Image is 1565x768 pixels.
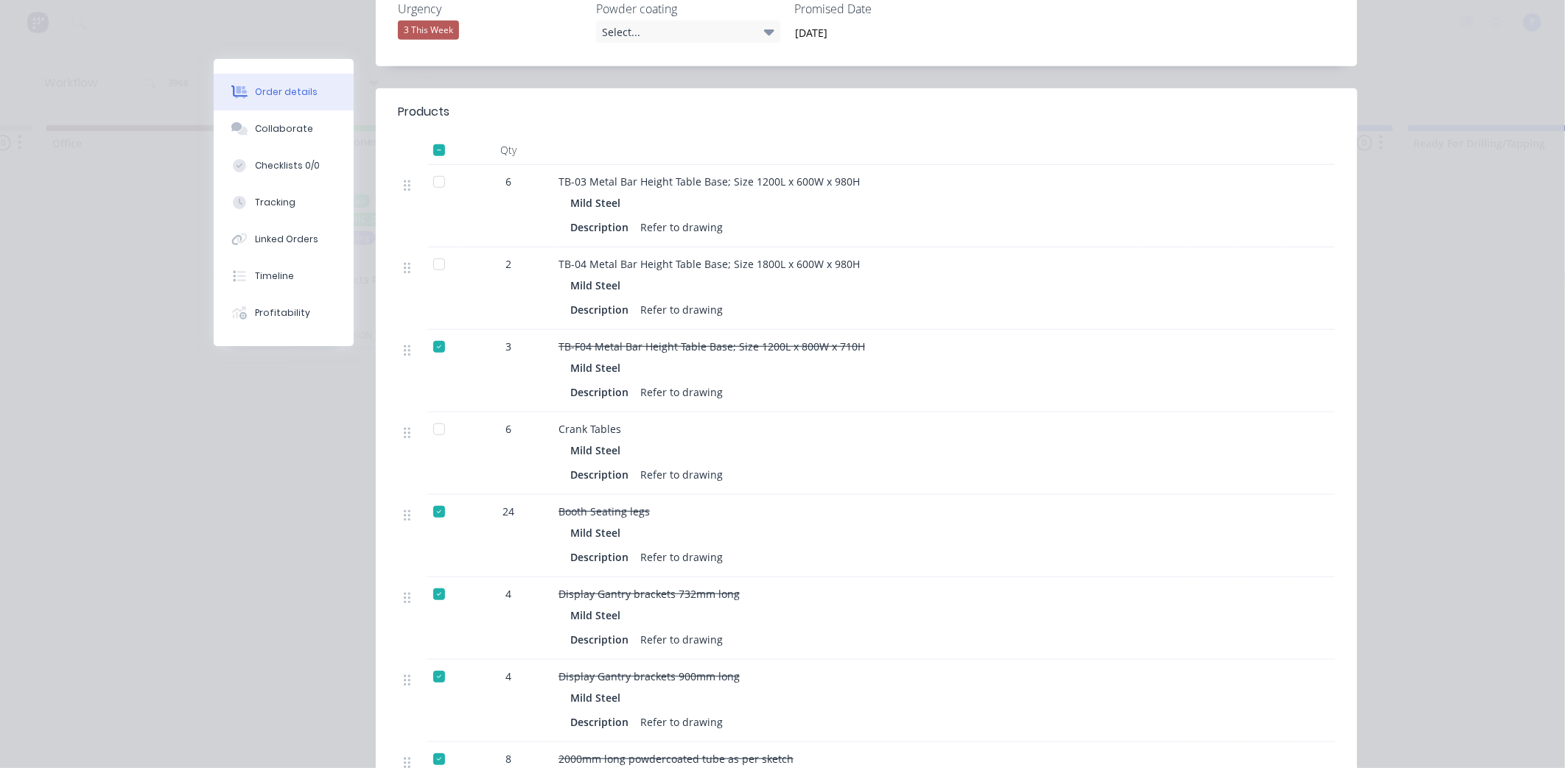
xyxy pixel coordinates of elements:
[559,175,860,189] span: TB-03 Metal Bar Height Table Base; Size 1200L x 600W x 980H
[596,21,780,43] div: Select...
[255,159,320,172] div: Checklists 0/0
[214,74,354,110] button: Order details
[634,299,729,320] div: Refer to drawing
[505,751,511,767] span: 8
[505,339,511,354] span: 3
[255,122,313,135] div: Collaborate
[785,21,968,43] input: Enter date
[634,464,729,485] div: Refer to drawing
[559,752,794,766] span: 2000mm long powdercoated tube as per sketch
[570,357,626,378] div: Mild Steel
[255,85,318,99] div: Order details
[570,381,634,403] div: Description
[214,295,354,331] button: Profitability
[398,21,459,40] div: 3 This Week
[570,216,634,238] div: Description
[570,605,626,626] div: Mild Steel
[503,504,514,519] span: 24
[559,504,650,518] span: Booth Seating legs
[255,196,295,209] div: Tracking
[505,669,511,684] span: 4
[570,299,634,320] div: Description
[570,522,626,543] div: Mild Steel
[634,711,729,733] div: Refer to drawing
[505,586,511,602] span: 4
[570,711,634,733] div: Description
[559,587,740,601] span: Display Gantry brackets 732mm long
[570,275,626,296] div: Mild Steel
[505,174,511,189] span: 6
[559,339,865,353] span: TB-F04 Metal Bar Height Table Base; Size 1200L x 800W x 710H
[214,221,354,258] button: Linked Orders
[570,440,626,461] div: Mild Steel
[634,216,729,238] div: Refer to drawing
[559,669,740,683] span: Display Gantry brackets 900mm long
[214,258,354,295] button: Timeline
[570,546,634,568] div: Description
[559,257,860,271] span: TB-04 Metal Bar Height Table Base; Size 1800L x 600W x 980H
[398,103,449,121] div: Products
[634,546,729,568] div: Refer to drawing
[255,269,294,283] div: Timeline
[505,256,511,272] span: 2
[505,421,511,437] span: 6
[214,110,354,147] button: Collaborate
[464,135,553,165] div: Qty
[570,192,626,214] div: Mild Steel
[570,464,634,485] div: Description
[634,381,729,403] div: Refer to drawing
[559,422,621,436] span: Crank Tables
[570,629,634,650] div: Description
[214,184,354,221] button: Tracking
[634,629,729,650] div: Refer to drawing
[214,147,354,184] button: Checklists 0/0
[570,687,626,708] div: Mild Steel
[255,306,310,320] div: Profitability
[255,233,318,246] div: Linked Orders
